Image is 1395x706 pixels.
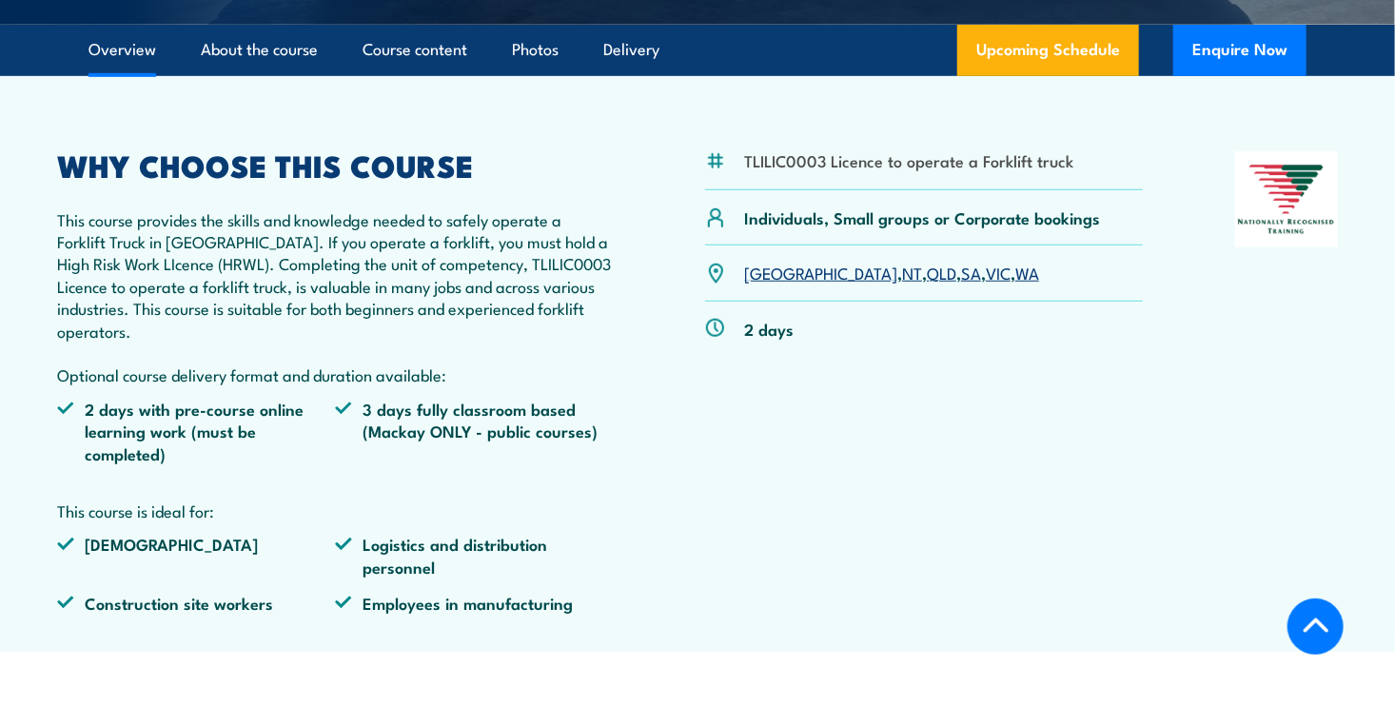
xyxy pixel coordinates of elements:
a: SA [961,261,981,284]
p: 2 days [744,318,794,340]
button: Enquire Now [1173,25,1307,76]
a: Photos [512,25,559,75]
a: VIC [986,261,1011,284]
img: Nationally Recognised Training logo. [1235,151,1338,248]
a: About the course [201,25,318,75]
a: [GEOGRAPHIC_DATA] [744,261,897,284]
p: , , , , , [744,262,1039,284]
h2: WHY CHOOSE THIS COURSE [57,151,613,178]
li: [DEMOGRAPHIC_DATA] [57,533,335,578]
a: WA [1015,261,1039,284]
li: 2 days with pre-course online learning work (must be completed) [57,398,335,464]
p: Individuals, Small groups or Corporate bookings [744,206,1100,228]
a: Course content [363,25,467,75]
a: NT [902,261,922,284]
li: Employees in manufacturing [335,592,613,614]
a: Delivery [603,25,659,75]
p: This course is ideal for: [57,500,613,521]
a: Overview [88,25,156,75]
p: This course provides the skills and knowledge needed to safely operate a Forklift Truck in [GEOGR... [57,208,613,386]
li: TLILIC0003 Licence to operate a Forklift truck [744,149,1073,171]
a: Upcoming Schedule [957,25,1139,76]
li: 3 days fully classroom based (Mackay ONLY - public courses) [335,398,613,464]
li: Logistics and distribution personnel [335,533,613,578]
li: Construction site workers [57,592,335,614]
a: QLD [927,261,956,284]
